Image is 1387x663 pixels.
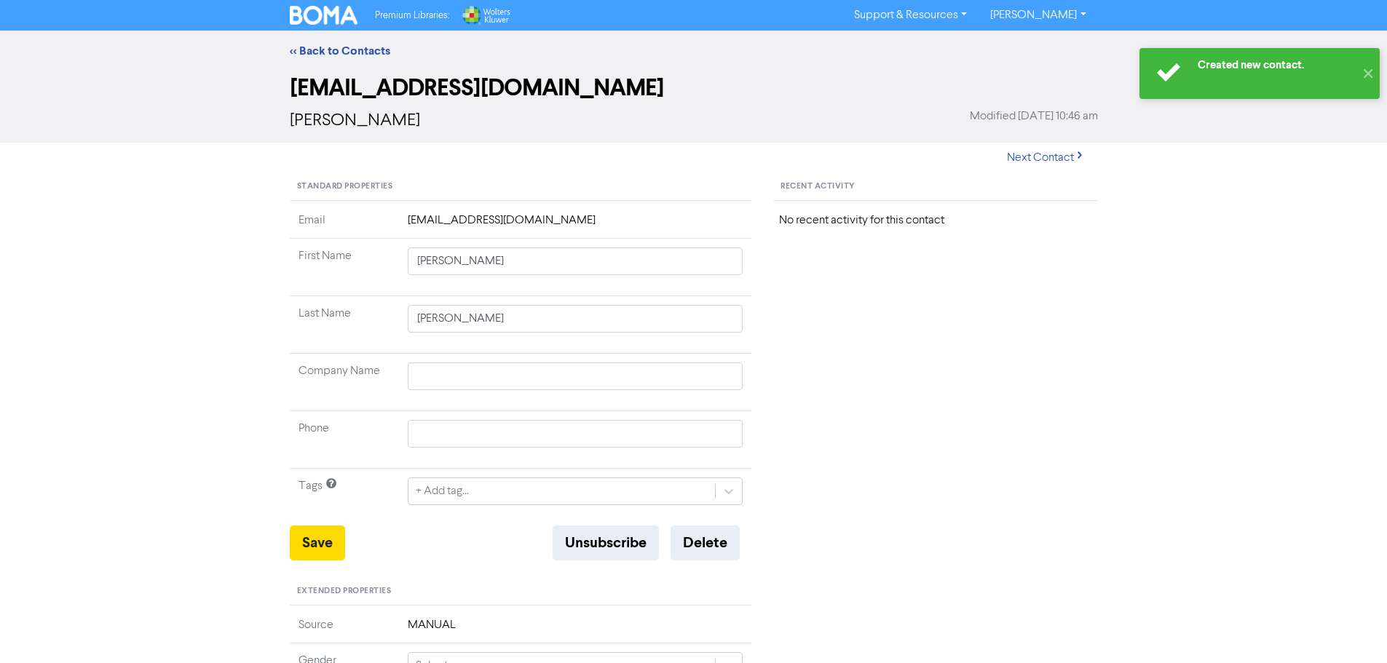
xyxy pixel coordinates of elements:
td: Last Name [290,296,399,354]
div: No recent activity for this contact [779,212,1091,229]
td: Email [290,212,399,239]
a: << Back to Contacts [290,44,390,58]
td: MANUAL [399,616,752,643]
img: Wolters Kluwer [461,6,510,25]
img: BOMA Logo [290,6,358,25]
div: Standard Properties [290,173,752,201]
button: Delete [671,525,740,560]
div: Extended Properties [290,578,752,606]
div: Recent Activity [773,173,1097,201]
button: Save [290,525,345,560]
iframe: Chat Widget [1314,593,1387,663]
div: + Add tag... [416,483,469,500]
div: Created new contact. [1198,57,1354,73]
span: [PERSON_NAME] [290,112,420,130]
td: Tags [290,469,399,526]
a: [PERSON_NAME] [979,4,1097,27]
button: Unsubscribe [553,525,659,560]
td: Company Name [290,354,399,411]
td: Phone [290,411,399,469]
span: Modified [DATE] 10:46 am [970,108,1098,125]
td: [EMAIL_ADDRESS][DOMAIN_NAME] [399,212,752,239]
a: Support & Resources [842,4,979,27]
td: First Name [290,239,399,296]
h2: [EMAIL_ADDRESS][DOMAIN_NAME] [290,74,1098,102]
button: Next Contact [995,143,1098,173]
span: Premium Libraries: [375,11,449,20]
td: Source [290,616,399,643]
